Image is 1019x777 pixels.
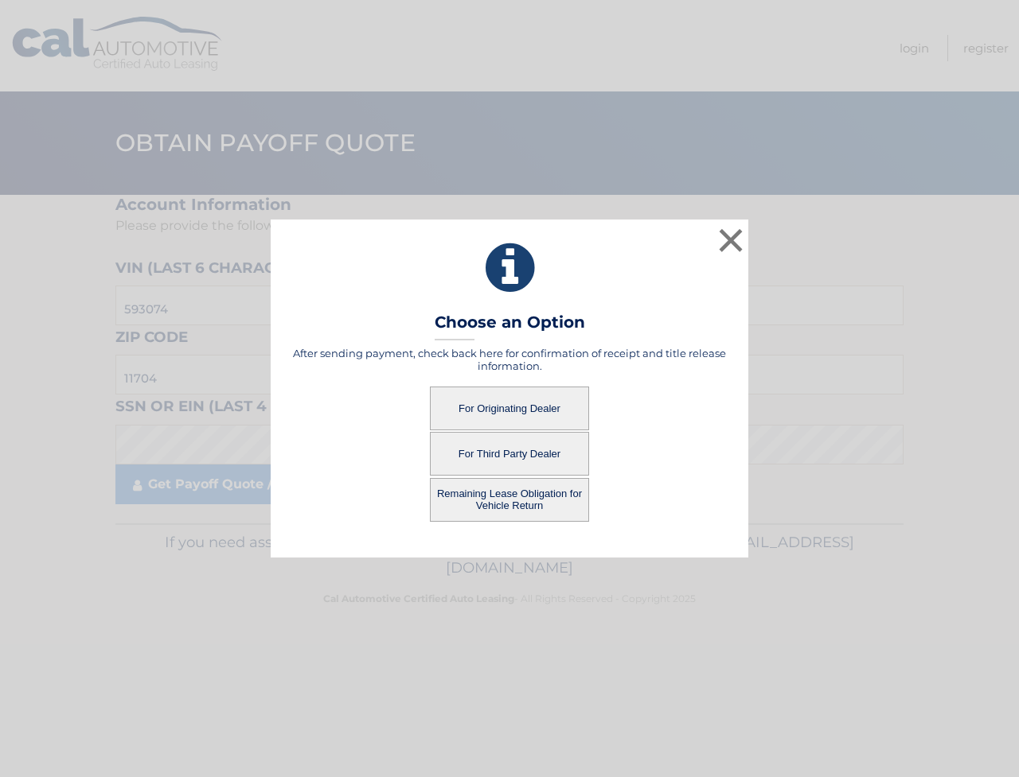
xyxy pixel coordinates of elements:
button: For Originating Dealer [430,387,589,430]
h3: Choose an Option [435,313,585,340]
h5: After sending payment, check back here for confirmation of receipt and title release information. [291,347,728,372]
button: Remaining Lease Obligation for Vehicle Return [430,478,589,522]
button: × [715,224,747,256]
button: For Third Party Dealer [430,432,589,476]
